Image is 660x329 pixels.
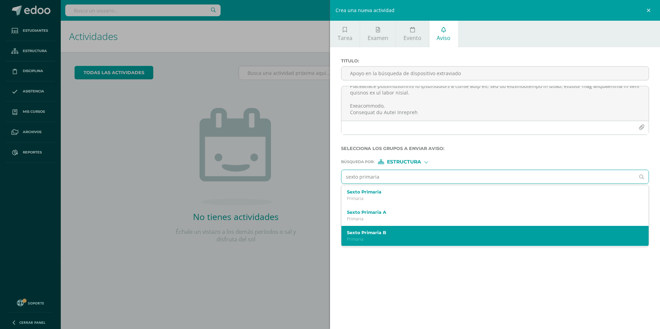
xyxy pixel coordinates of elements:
[341,170,635,183] input: Ej. Primero primaria
[429,21,458,47] a: Aviso
[347,216,630,222] p: Primaria
[347,196,630,201] p: Primaria
[387,160,421,164] span: Estructura
[341,146,649,151] label: Selecciona los grupos a enviar aviso :
[378,159,430,164] div: [object Object]
[368,34,388,42] span: Examen
[437,34,450,42] span: Aviso
[404,34,421,42] span: Evento
[347,236,630,242] p: Primaria
[396,21,429,47] a: Evento
[341,67,649,80] input: Titulo
[347,189,630,195] label: Sexto Primaria
[341,86,649,121] textarea: Loremipsu Dolors a Consectet Adipis el Seddoei te Incid Utlabore. Etdolor ma aliquae admini, ven ...
[338,34,352,42] span: Tarea
[360,21,396,47] a: Examen
[330,21,360,47] a: Tarea
[347,230,630,235] label: Sexto Primaria B
[347,210,630,215] label: Sexto Primaria A
[341,160,375,164] span: Búsqueda por :
[341,58,649,63] label: Titulo :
